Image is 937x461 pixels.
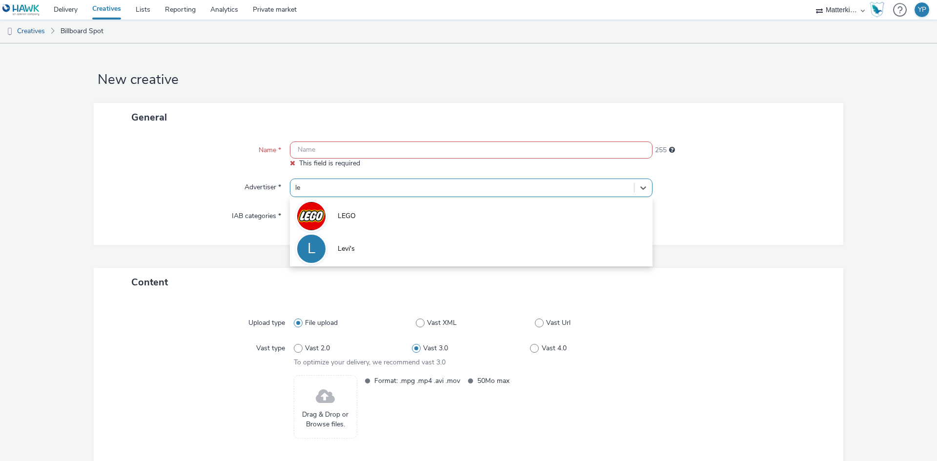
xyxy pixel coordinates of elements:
a: Hawk Academy [870,2,888,18]
span: This field is required [299,159,360,168]
div: YP [918,2,926,17]
div: L [307,235,315,262]
span: Content [131,276,168,289]
div: Maximum 255 characters [669,145,675,155]
span: To optimize your delivery, we recommend vast 3.0 [294,358,446,367]
span: File upload [305,318,338,328]
label: Name * [255,141,285,155]
span: Vast Url [546,318,570,328]
span: Vast 4.0 [542,343,567,353]
h1: New creative [94,71,843,89]
span: Drag & Drop or Browse files. [299,410,352,430]
span: Vast XML [427,318,457,328]
img: Hawk Academy [870,2,884,18]
span: LEGO [338,211,356,221]
span: Format: .mpg .mp4 .avi .mov [374,375,460,386]
span: 255 [655,145,667,155]
label: Upload type [244,314,289,328]
input: Name [290,141,652,159]
span: Vast 2.0 [305,343,330,353]
label: IAB categories * [228,207,285,221]
span: Vast 3.0 [423,343,448,353]
span: 50Mo max [477,375,563,386]
span: General [131,111,167,124]
img: LEGO [297,202,326,230]
span: Levi's [338,244,355,254]
a: Billboard Spot [56,20,108,43]
label: Advertiser * [241,179,285,192]
img: undefined Logo [2,4,40,16]
img: dooh [5,27,15,37]
label: Vast type [252,340,289,353]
